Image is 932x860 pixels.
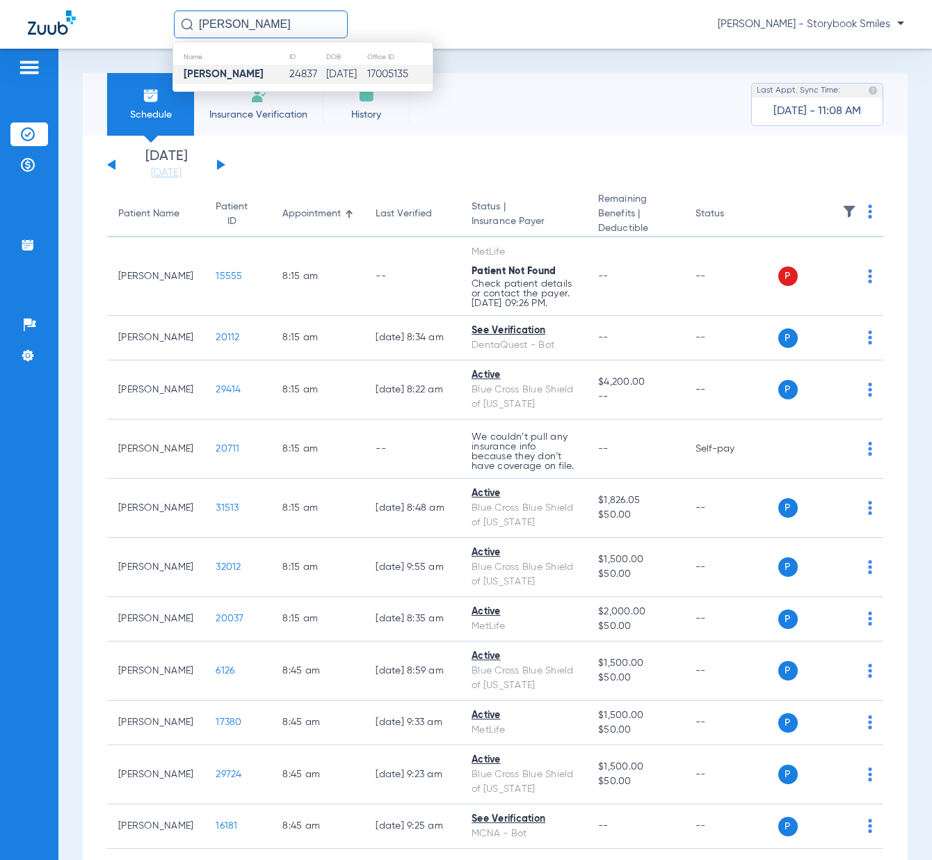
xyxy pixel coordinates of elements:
th: Office ID [367,49,433,65]
img: x.svg [837,715,851,729]
div: MCNA - Bot [472,827,576,841]
img: group-dot-blue.svg [868,331,872,344]
div: Active [472,546,576,560]
img: group-dot-blue.svg [868,501,872,515]
span: Insurance Payer [472,214,576,229]
th: DOB [326,49,366,65]
td: 8:45 AM [271,745,364,804]
span: 32012 [216,562,241,572]
span: $50.00 [598,723,673,738]
p: We couldn’t pull any insurance info because they don’t have coverage on file. [472,432,576,471]
span: P [778,713,798,733]
img: group-dot-blue.svg [868,442,872,456]
span: $4,200.00 [598,375,673,390]
img: x.svg [837,819,851,833]
td: 8:45 AM [271,804,364,849]
td: [PERSON_NAME] [107,316,204,360]
td: -- [684,360,778,420]
img: Schedule [143,87,159,104]
td: [DATE] 9:25 AM [364,804,460,849]
td: [PERSON_NAME] [107,420,204,479]
li: [DATE] [124,150,208,180]
td: [PERSON_NAME] [107,479,204,538]
div: Blue Cross Blue Shield of [US_STATE] [472,560,576,589]
div: Patient ID [216,200,248,229]
img: x.svg [837,442,851,456]
td: [DATE] 9:55 AM [364,538,460,597]
td: [PERSON_NAME] [107,804,204,849]
span: 17380 [216,717,241,727]
img: Manual Insurance Verification [250,87,267,104]
img: x.svg [837,560,851,574]
td: [DATE] 8:59 AM [364,642,460,701]
div: Active [472,368,576,383]
td: 8:15 AM [271,597,364,642]
td: -- [684,745,778,804]
span: $50.00 [598,671,673,685]
td: 24837 [289,65,326,84]
span: $1,500.00 [598,760,673,774]
td: -- [364,237,460,316]
span: P [778,610,798,629]
td: -- [684,479,778,538]
span: 15555 [216,271,242,281]
span: $50.00 [598,567,673,582]
span: P [778,380,798,399]
td: 8:45 AM [271,701,364,745]
span: $50.00 [598,619,673,634]
div: See Verification [472,324,576,338]
td: 8:15 AM [271,360,364,420]
td: -- [684,316,778,360]
td: 17005135 [367,65,433,84]
td: 8:15 AM [271,316,364,360]
span: P [778,498,798,518]
span: Patient Not Found [472,266,556,276]
div: Patient ID [216,200,260,229]
div: Appointment [282,207,353,221]
div: Active [472,605,576,619]
span: $1,500.00 [598,552,673,567]
strong: [PERSON_NAME] [184,69,264,79]
div: DentaQuest - Bot [472,338,576,353]
span: P [778,765,798,784]
img: x.svg [837,767,851,781]
span: 29414 [216,385,241,395]
img: Search Icon [181,18,193,31]
img: group-dot-blue.svg [868,269,872,283]
td: 8:15 AM [271,479,364,538]
span: -- [598,821,609,831]
span: 20037 [216,614,243,623]
span: Deductible [598,221,673,236]
td: [PERSON_NAME] [107,745,204,804]
span: 29724 [216,770,241,779]
div: Blue Cross Blue Shield of [US_STATE] [472,767,576,797]
div: Last Verified [376,207,449,221]
td: -- [684,597,778,642]
img: x.svg [837,331,851,344]
span: -- [598,390,673,404]
td: 8:15 AM [271,538,364,597]
span: 20112 [216,333,239,342]
img: Zuub Logo [28,10,76,35]
img: x.svg [837,664,851,678]
th: Status | [460,192,587,237]
td: [PERSON_NAME] [107,237,204,316]
div: MetLife [472,619,576,634]
img: group-dot-blue.svg [868,715,872,729]
img: group-dot-blue.svg [868,560,872,574]
iframe: Chat Widget [862,793,932,860]
img: group-dot-blue.svg [868,205,872,218]
span: P [778,661,798,680]
span: -- [598,333,609,342]
span: Last Appt. Sync Time: [757,83,840,97]
span: Insurance Verification [204,108,312,122]
td: 8:45 AM [271,642,364,701]
span: P [778,557,798,577]
span: P [778,328,798,348]
td: 8:15 AM [271,237,364,316]
td: [PERSON_NAME] [107,642,204,701]
span: -- [598,271,609,281]
div: Blue Cross Blue Shield of [US_STATE] [472,501,576,530]
input: Search for patients [174,10,348,38]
